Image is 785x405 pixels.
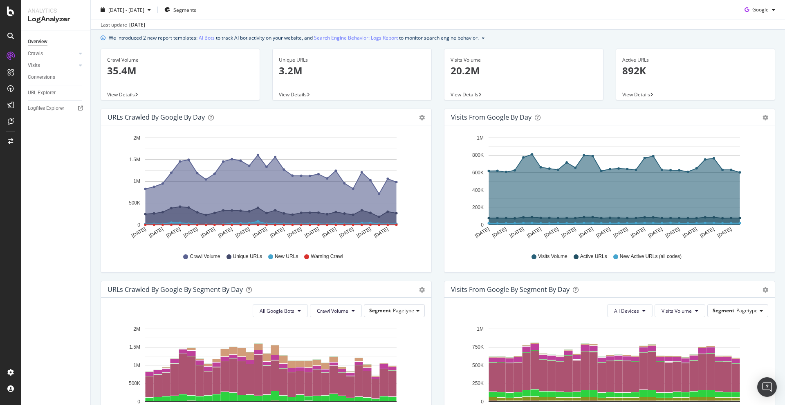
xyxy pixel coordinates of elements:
text: [DATE] [252,226,268,239]
div: URLs Crawled by Google by day [108,113,205,121]
text: [DATE] [321,226,337,239]
text: [DATE] [148,226,164,239]
text: [DATE] [612,226,629,239]
text: [DATE] [234,226,251,239]
text: 200K [472,205,484,210]
div: info banner [101,33,775,42]
text: [DATE] [543,226,560,239]
text: 0 [137,222,140,228]
text: 750K [472,344,484,350]
a: Overview [28,38,85,46]
div: [DATE] [129,21,145,29]
text: [DATE] [578,226,594,239]
text: 800K [472,153,484,158]
div: Visits from Google By Segment By Day [451,285,570,294]
text: [DATE] [647,226,664,239]
text: 250K [472,381,484,386]
button: close banner [480,32,487,44]
text: 1M [133,178,140,184]
div: A chart. [451,132,765,245]
a: URL Explorer [28,89,85,97]
a: Logfiles Explorer [28,104,85,113]
span: View Details [107,91,135,98]
button: Segments [161,3,200,16]
text: 1M [133,363,140,368]
text: [DATE] [595,226,612,239]
div: Overview [28,38,47,46]
text: [DATE] [269,226,285,239]
button: All Devices [607,304,653,317]
div: Crawl Volume [107,56,253,64]
span: Visits Volume [538,253,567,260]
div: Visits from Google by day [451,113,532,121]
span: Segment [369,307,391,314]
text: [DATE] [699,226,715,239]
p: 35.4M [107,64,253,78]
span: [DATE] - [DATE] [108,6,144,13]
text: [DATE] [182,226,199,239]
text: [DATE] [200,226,216,239]
button: Google [741,3,778,16]
span: Visits Volume [662,307,692,314]
text: 500K [129,381,140,386]
span: View Details [622,91,650,98]
text: [DATE] [217,226,233,239]
p: 892K [622,64,769,78]
text: 500K [129,200,140,206]
button: Visits Volume [655,304,705,317]
div: Visits [28,61,40,70]
text: [DATE] [474,226,490,239]
div: Analytics [28,7,84,15]
button: Crawl Volume [310,304,362,317]
div: URL Explorer [28,89,56,97]
text: [DATE] [491,226,508,239]
div: gear [763,115,768,120]
div: Open Intercom Messenger [757,377,777,397]
text: 0 [481,399,484,405]
text: 1M [477,135,484,141]
text: 0 [481,222,484,228]
span: New URLs [275,253,298,260]
text: 1M [477,326,484,332]
span: New Active URLs (all codes) [620,253,682,260]
svg: A chart. [108,132,422,245]
span: Warning Crawl [311,253,343,260]
a: AI Bots [199,33,215,42]
text: [DATE] [664,226,681,239]
span: Unique URLs [233,253,262,260]
text: [DATE] [682,226,698,239]
text: [DATE] [509,226,525,239]
span: Google [752,6,769,13]
span: Pagetype [736,307,758,314]
button: All Google Bots [253,304,308,317]
div: We introduced 2 new report templates: to track AI bot activity on your website, and to monitor se... [109,33,479,42]
span: Segments [173,6,196,13]
a: Crawls [28,49,76,58]
text: [DATE] [286,226,303,239]
text: [DATE] [561,226,577,239]
text: [DATE] [526,226,542,239]
text: 2M [133,135,140,141]
div: Last update [101,21,145,29]
text: [DATE] [304,226,320,239]
div: Conversions [28,73,55,82]
div: gear [763,287,768,293]
span: All Devices [614,307,639,314]
text: [DATE] [165,226,182,239]
div: Visits Volume [451,56,597,64]
text: [DATE] [130,226,147,239]
span: Segment [713,307,734,314]
text: 600K [472,170,484,176]
text: 1.5M [129,157,140,162]
span: Pagetype [393,307,414,314]
text: [DATE] [339,226,355,239]
div: Logfiles Explorer [28,104,64,113]
div: gear [419,115,425,120]
a: Visits [28,61,76,70]
text: [DATE] [630,226,646,239]
span: Active URLs [580,253,607,260]
text: [DATE] [373,226,389,239]
div: Active URLs [622,56,769,64]
span: Crawl Volume [190,253,220,260]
